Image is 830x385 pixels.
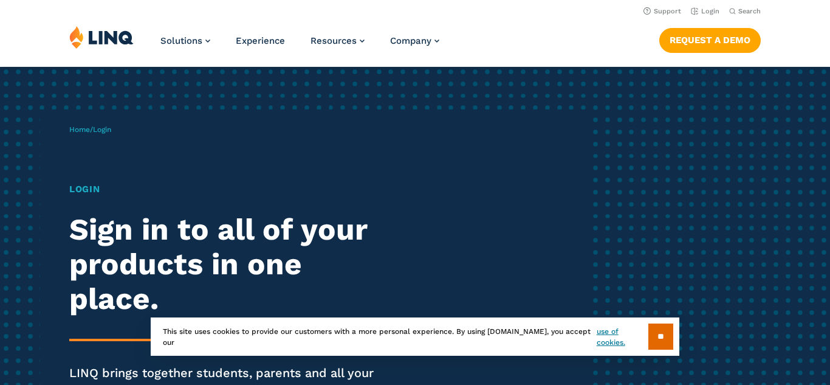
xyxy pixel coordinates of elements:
[69,26,134,49] img: LINQ | K‑12 Software
[69,125,90,134] a: Home
[69,212,389,316] h2: Sign in to all of your products in one place.
[160,26,439,66] nav: Primary Navigation
[310,35,357,46] span: Resources
[659,26,761,52] nav: Button Navigation
[93,125,111,134] span: Login
[160,35,202,46] span: Solutions
[643,7,681,15] a: Support
[390,35,431,46] span: Company
[691,7,719,15] a: Login
[69,182,389,196] h1: Login
[659,28,761,52] a: Request a Demo
[160,35,210,46] a: Solutions
[236,35,285,46] a: Experience
[310,35,365,46] a: Resources
[151,317,679,356] div: This site uses cookies to provide our customers with a more personal experience. By using [DOMAIN...
[729,7,761,16] button: Open Search Bar
[597,326,648,348] a: use of cookies.
[738,7,761,15] span: Search
[390,35,439,46] a: Company
[69,125,111,134] span: /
